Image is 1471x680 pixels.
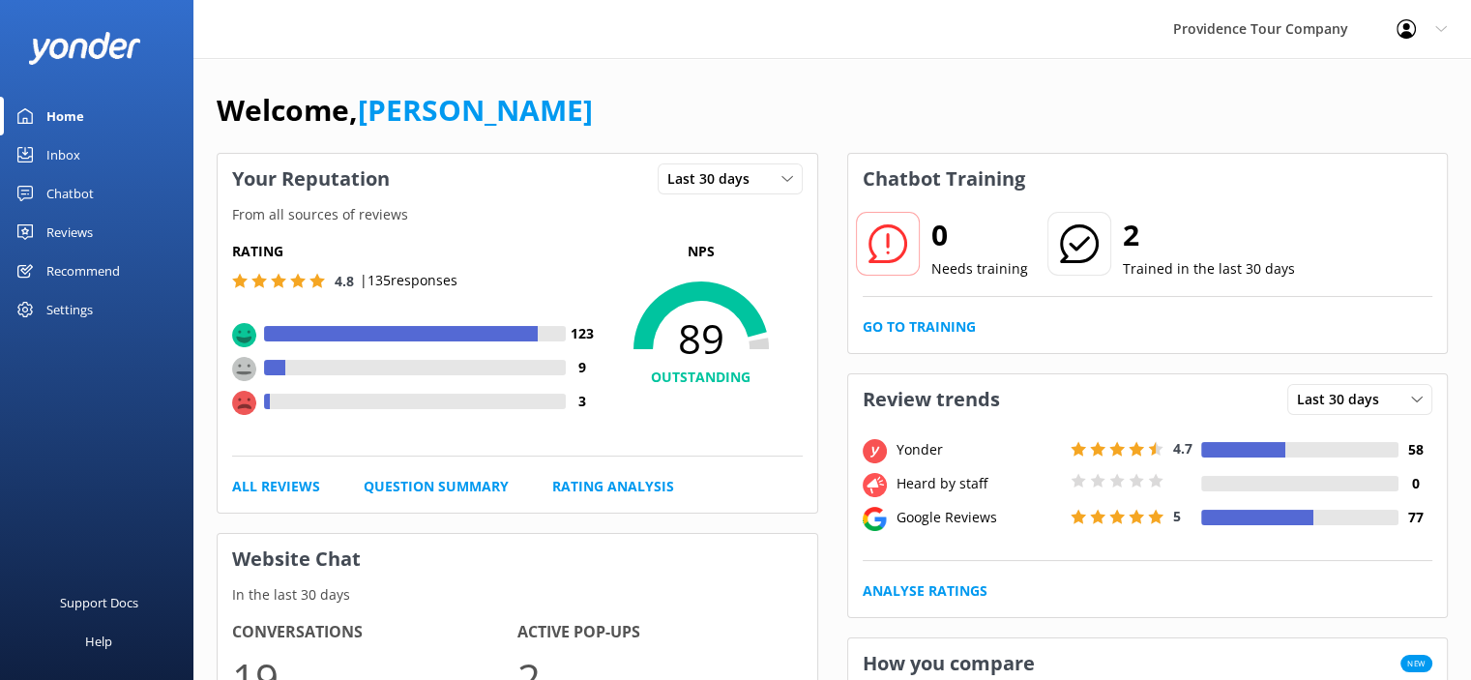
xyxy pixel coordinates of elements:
h4: OUTSTANDING [600,367,803,388]
span: 89 [600,314,803,363]
div: Heard by staff [892,473,1066,494]
h2: 0 [931,212,1028,258]
h3: Review trends [848,374,1015,425]
p: Trained in the last 30 days [1123,258,1295,280]
div: Reviews [46,213,93,251]
h3: Chatbot Training [848,154,1040,204]
h5: Rating [232,241,600,262]
p: | 135 responses [360,270,457,291]
div: Google Reviews [892,507,1066,528]
p: In the last 30 days [218,584,817,606]
a: All Reviews [232,476,320,497]
p: NPS [600,241,803,262]
h4: 58 [1398,439,1432,460]
a: Rating Analysis [552,476,674,497]
div: Yonder [892,439,1066,460]
img: yonder-white-logo.png [29,32,140,64]
p: From all sources of reviews [218,204,817,225]
div: Recommend [46,251,120,290]
h4: Conversations [232,620,517,645]
h4: 77 [1398,507,1432,528]
div: Inbox [46,135,80,174]
h1: Welcome, [217,87,593,133]
span: 4.8 [335,272,354,290]
p: Needs training [931,258,1028,280]
h3: Your Reputation [218,154,404,204]
h4: Active Pop-ups [517,620,803,645]
h4: 0 [1398,473,1432,494]
a: Question Summary [364,476,509,497]
div: Home [46,97,84,135]
div: Help [85,622,112,661]
span: New [1400,655,1432,672]
div: Settings [46,290,93,329]
h4: 123 [566,323,600,344]
a: Go to Training [863,316,976,338]
span: 5 [1173,507,1181,525]
h3: Website Chat [218,534,817,584]
a: Analyse Ratings [863,580,987,602]
div: Chatbot [46,174,94,213]
h4: 3 [566,391,600,412]
span: Last 30 days [667,168,761,190]
h4: 9 [566,357,600,378]
div: Support Docs [60,583,138,622]
span: 4.7 [1173,439,1192,458]
h2: 2 [1123,212,1295,258]
span: Last 30 days [1297,389,1391,410]
a: [PERSON_NAME] [358,90,593,130]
